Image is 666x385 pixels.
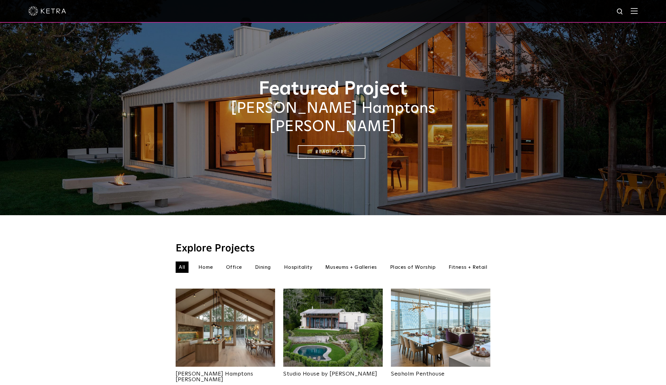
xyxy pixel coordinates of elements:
a: Studio House by [PERSON_NAME] [283,367,383,377]
a: Seaholm Penthouse [391,367,490,377]
h2: [PERSON_NAME] Hamptons [PERSON_NAME] [176,100,490,136]
li: Museums + Galleries [322,261,380,273]
img: ketra-logo-2019-white [28,6,66,16]
img: search icon [616,8,624,16]
li: Places of Worship [387,261,439,273]
li: Hospitality [281,261,316,273]
a: [PERSON_NAME] Hamptons [PERSON_NAME] [176,367,275,382]
li: Home [195,261,216,273]
img: Hamburger%20Nav.svg [631,8,638,14]
li: Dining [252,261,274,273]
img: An aerial view of Olson Kundig's Studio House in Seattle [283,289,383,367]
h3: Explore Projects [176,244,490,254]
img: Project_Landing_Thumbnail-2021 [176,289,275,367]
img: Project_Landing_Thumbnail-2022smaller [391,289,490,367]
li: All [176,261,189,273]
a: Read More [298,145,365,159]
h1: Featured Project [176,79,490,100]
li: Office [223,261,245,273]
li: Fitness + Retail [445,261,490,273]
